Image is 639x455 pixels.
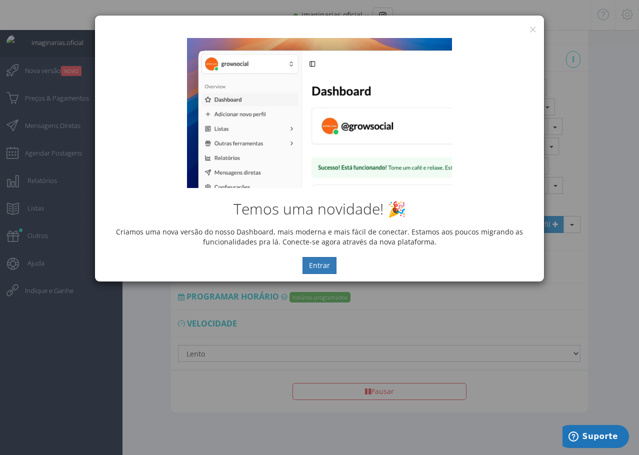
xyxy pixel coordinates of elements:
img: New Dashboard [187,38,452,188]
button: Entrar [302,257,336,274]
h2: Temos uma novidade! 🎉 [102,200,536,217]
iframe: Abre um widget para que você possa encontrar mais informações [562,425,629,450]
button: × [529,22,536,36]
p: Criamos uma nova versão do nosso Dashboard, mais moderna e mais fácil de conectar. Estamos aos po... [102,227,536,247]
